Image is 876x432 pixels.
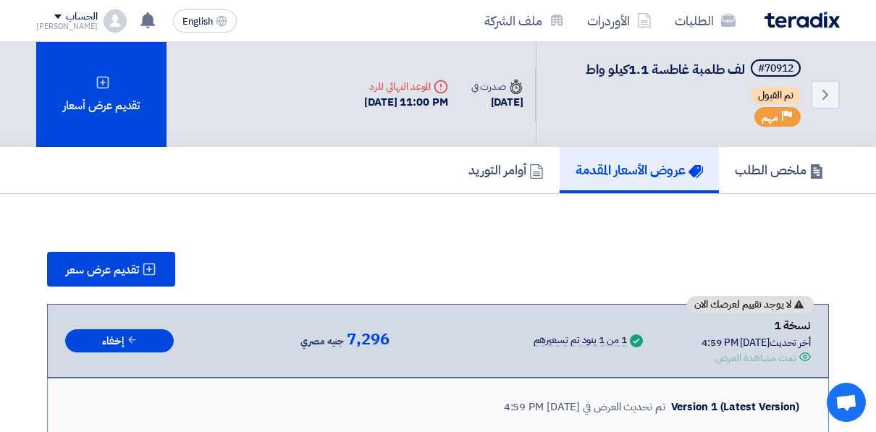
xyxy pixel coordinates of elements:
[560,147,719,193] a: عروض الأسعار المقدمة
[576,161,703,178] h5: عروض الأسعار المقدمة
[758,64,793,74] div: #70912
[47,252,175,287] button: تقديم عرض سعر
[534,335,627,347] div: 1 من 1 بنود تم تسعيرهم
[452,147,560,193] a: أوامر التوريد
[751,87,801,104] span: تم القبول
[468,161,544,178] h5: أوامر التوريد
[671,399,799,415] div: Version 1 (Latest Version)
[66,264,139,276] span: تقديم عرض سعر
[364,94,448,111] div: [DATE] 11:00 PM
[576,4,663,38] a: الأوردرات
[473,4,576,38] a: ملف الشركة
[182,17,213,27] span: English
[471,94,523,111] div: [DATE]
[663,4,747,38] a: الطلبات
[586,59,745,79] span: لف طلمبة غاطسة 1.1كيلو واط
[36,42,167,147] div: تقديم عرض أسعار
[300,333,344,350] span: جنيه مصري
[36,22,98,30] div: [PERSON_NAME]
[173,9,237,33] button: English
[504,399,665,415] div: تم تحديث العرض في [DATE] 4:59 PM
[719,147,840,193] a: ملخص الطلب
[347,331,389,348] span: 7,296
[66,11,97,23] div: الحساب
[715,350,796,365] div: تمت مشاهدة العرض
[471,79,523,94] div: صدرت في
[735,161,824,178] h5: ملخص الطلب
[702,316,811,335] div: نسخة 1
[827,383,866,422] a: Open chat
[104,9,127,33] img: profile_test.png
[694,300,791,310] span: لا يوجد تقييم لعرضك الان
[65,329,174,353] button: إخفاء
[762,111,778,124] span: مهم
[586,59,804,80] h5: لف طلمبة غاطسة 1.1كيلو واط
[765,12,840,28] img: Teradix logo
[364,79,448,94] div: الموعد النهائي للرد
[702,335,811,350] div: أخر تحديث [DATE] 4:59 PM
